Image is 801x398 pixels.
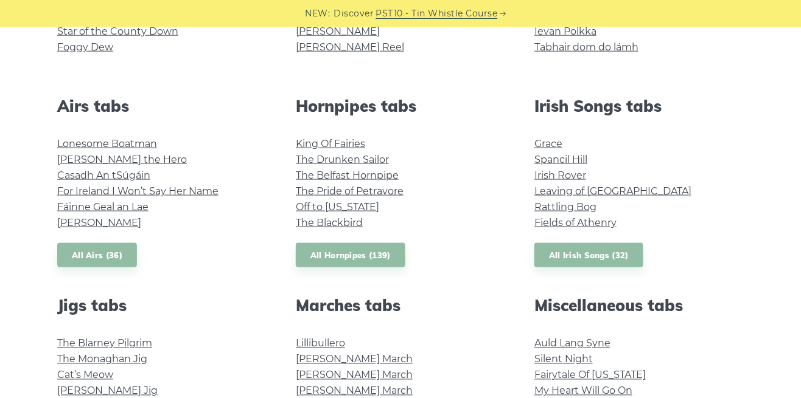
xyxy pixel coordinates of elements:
[534,170,586,181] a: Irish Rover
[534,354,593,365] a: Silent Night
[57,138,157,149] a: Lonesome Boatman
[334,7,374,21] span: Discover
[57,41,113,53] a: Foggy Dew
[57,97,267,115] h2: Airs tabs
[296,201,379,213] a: Off to [US_STATE]
[376,7,498,21] a: PST10 - Tin Whistle Course
[57,354,147,365] a: The Monaghan Jig
[57,338,152,349] a: The Blarney Pilgrim
[296,338,345,349] a: Lillibullero
[296,138,365,149] a: King Of Fairies
[296,170,399,181] a: The Belfast Hornpipe
[296,41,404,53] a: [PERSON_NAME] Reel
[57,369,113,381] a: Cat’s Meow
[534,26,596,37] a: Ievan Polkka
[534,297,744,315] h2: Miscellaneous tabs
[534,217,617,228] a: Fields of Athenry
[534,41,638,53] a: Tabhair dom do lámh
[296,97,505,115] h2: Hornpipes tabs
[534,243,643,268] a: All Irish Songs (32)
[296,297,505,315] h2: Marches tabs
[534,154,587,165] a: Spancil Hill
[57,297,267,315] h2: Jigs tabs
[534,97,744,115] h2: Irish Songs tabs
[296,385,413,397] a: [PERSON_NAME] March
[57,185,219,197] a: For Ireland I Won’t Say Her Name
[57,243,137,268] a: All Airs (36)
[534,138,562,149] a: Grace
[57,201,149,213] a: Fáinne Geal an Lae
[534,385,632,397] a: My Heart Will Go On
[534,338,610,349] a: Auld Lang Syne
[57,385,158,397] a: [PERSON_NAME] Jig
[296,185,404,197] a: The Pride of Petravore
[57,26,178,37] a: Star of the County Down
[296,243,405,268] a: All Hornpipes (139)
[57,217,141,228] a: [PERSON_NAME]
[296,354,413,365] a: [PERSON_NAME] March
[296,217,363,228] a: The Blackbird
[57,154,187,165] a: [PERSON_NAME] the Hero
[296,369,413,381] a: [PERSON_NAME] March
[534,369,646,381] a: Fairytale Of [US_STATE]
[57,170,150,181] a: Casadh An tSúgáin
[534,201,596,213] a: Rattling Bog
[534,185,691,197] a: Leaving of [GEOGRAPHIC_DATA]
[296,154,389,165] a: The Drunken Sailor
[306,7,331,21] span: NEW:
[296,26,380,37] a: [PERSON_NAME]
